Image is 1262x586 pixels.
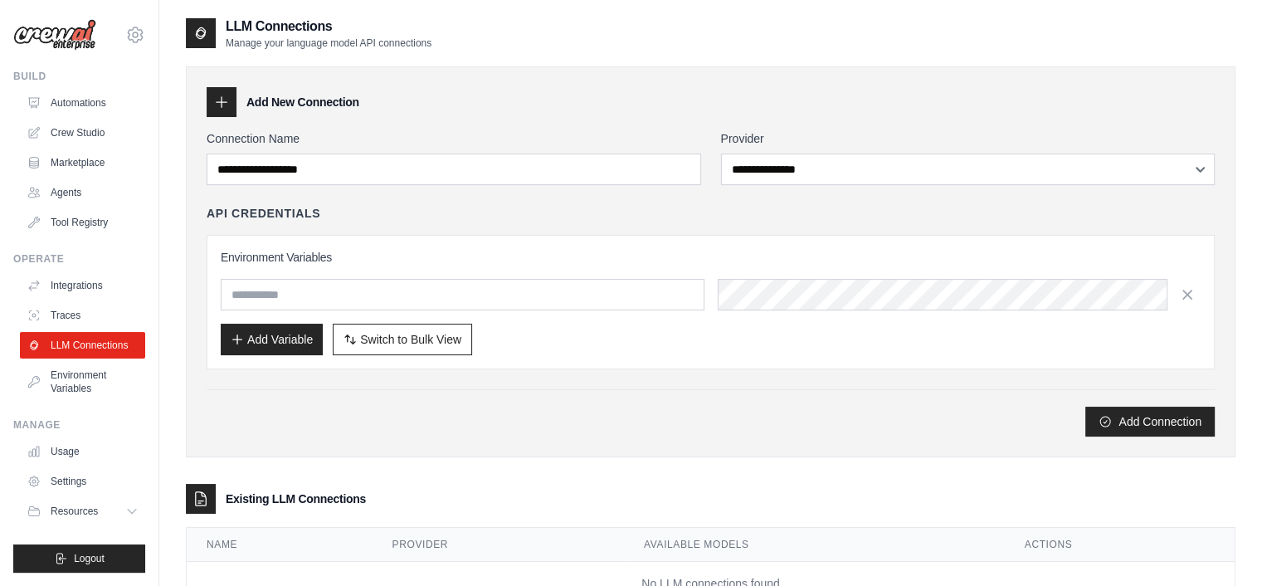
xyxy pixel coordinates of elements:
[226,491,366,507] h3: Existing LLM Connections
[333,324,472,355] button: Switch to Bulk View
[373,528,624,562] th: Provider
[207,130,701,147] label: Connection Name
[20,120,145,146] a: Crew Studio
[20,90,145,116] a: Automations
[13,70,145,83] div: Build
[20,498,145,525] button: Resources
[20,179,145,206] a: Agents
[226,17,431,37] h2: LLM Connections
[1005,528,1235,562] th: Actions
[13,252,145,266] div: Operate
[13,418,145,432] div: Manage
[207,205,320,222] h4: API Credentials
[13,19,96,51] img: Logo
[20,468,145,495] a: Settings
[51,505,98,518] span: Resources
[1085,407,1215,437] button: Add Connection
[226,37,431,50] p: Manage your language model API connections
[360,331,461,348] span: Switch to Bulk View
[20,272,145,299] a: Integrations
[20,209,145,236] a: Tool Registry
[187,528,373,562] th: Name
[221,249,1201,266] h3: Environment Variables
[624,528,1005,562] th: Available Models
[20,332,145,359] a: LLM Connections
[20,302,145,329] a: Traces
[721,130,1216,147] label: Provider
[20,438,145,465] a: Usage
[74,552,105,565] span: Logout
[13,544,145,573] button: Logout
[20,362,145,402] a: Environment Variables
[221,324,323,355] button: Add Variable
[246,94,359,110] h3: Add New Connection
[20,149,145,176] a: Marketplace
